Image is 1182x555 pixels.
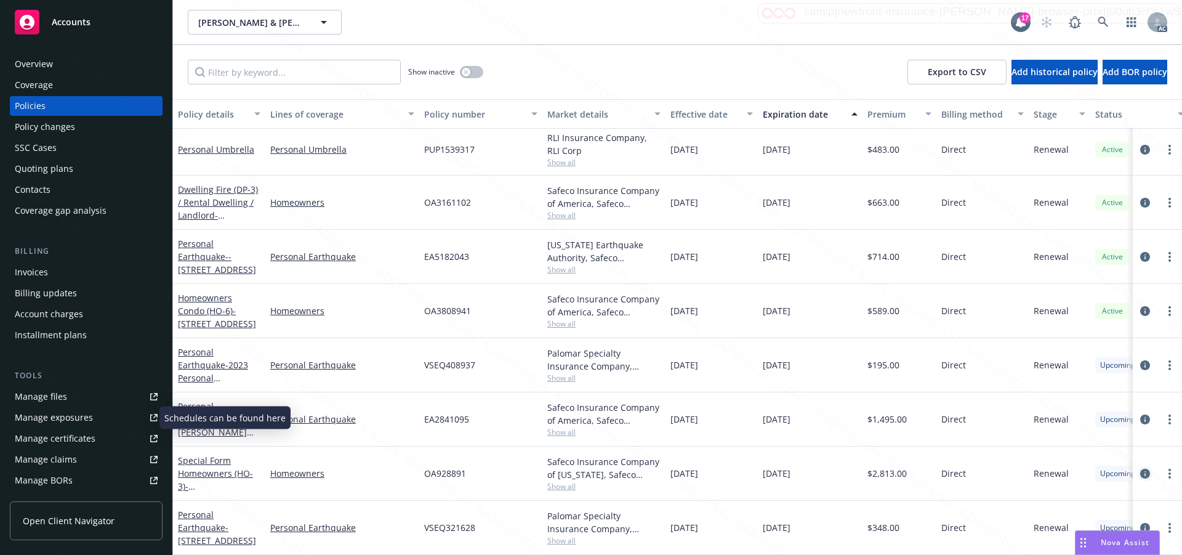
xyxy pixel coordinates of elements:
span: Show all [547,535,661,546]
a: Homeowners [270,304,414,317]
button: Policy details [173,99,265,129]
a: more [1162,466,1177,481]
button: Nova Assist [1075,530,1160,555]
span: $714.00 [867,250,899,263]
button: Expiration date [758,99,862,129]
span: Renewal [1034,304,1069,317]
div: Manage claims [15,450,77,469]
button: [PERSON_NAME] & [PERSON_NAME] [188,10,342,34]
span: Show all [547,264,661,275]
div: Premium [867,108,918,121]
span: Add historical policy [1011,66,1098,78]
a: Manage certificates [10,429,163,448]
span: Upcoming [1100,414,1135,425]
a: Coverage gap analysis [10,201,163,221]
span: Open Client Navigator [23,514,115,527]
span: OA928891 [424,467,466,480]
div: Market details [547,108,647,121]
span: - [PERSON_NAME] [PERSON_NAME] [178,413,254,451]
a: Manage exposures [10,408,163,427]
div: Installment plans [15,325,87,345]
span: Renewal [1034,143,1069,156]
span: [DATE] [670,143,698,156]
a: Homeowners [270,196,414,209]
span: Show all [547,427,661,437]
a: Personal Earthquake [178,238,256,275]
a: Policies [10,96,163,116]
div: Safeco Insurance Company of [US_STATE], Safeco Insurance (Liberty Mutual) [547,455,661,481]
span: Renewal [1034,250,1069,263]
button: Billing method [936,99,1029,129]
span: Show all [547,210,661,221]
button: Policy number [419,99,542,129]
a: circleInformation [1138,195,1152,210]
button: Add historical policy [1011,60,1098,84]
div: Palomar Specialty Insurance Company, [GEOGRAPHIC_DATA] [547,347,661,373]
a: Dwelling Fire (DP-3) / Rental Dwelling / Landlord [178,184,258,234]
input: Filter by keyword... [188,60,401,84]
div: Manage exposures [15,408,93,427]
a: Manage files [10,387,163,407]
button: Lines of coverage [265,99,419,129]
a: circleInformation [1138,304,1152,318]
span: [DATE] [763,413,790,426]
a: more [1162,521,1177,535]
span: $348.00 [867,521,899,534]
span: [PERSON_NAME] & [PERSON_NAME] [198,16,305,29]
a: Report a Bug [1063,10,1087,34]
span: Direct [941,143,966,156]
a: circleInformation [1138,249,1152,264]
span: Direct [941,359,966,371]
div: Coverage gap analysis [15,201,107,221]
a: more [1162,304,1177,318]
span: [DATE] [670,359,698,371]
span: Accounts [52,17,90,27]
span: $1,495.00 [867,413,907,426]
span: [DATE] [763,359,790,371]
span: OA3161102 [424,196,471,209]
button: Stage [1029,99,1090,129]
a: Account charges [10,304,163,324]
span: - [STREET_ADDRESS] [178,522,256,546]
a: Personal Earthquake [178,400,247,451]
span: Show inactive [408,67,455,77]
a: circleInformation [1138,142,1152,157]
div: RLI Insurance Company, RLI Corp [547,131,661,157]
a: Coverage [10,75,163,95]
div: Invoices [15,262,48,282]
div: Tools [10,370,163,382]
span: [DATE] [670,304,698,317]
button: Export to CSV [907,60,1007,84]
span: $195.00 [867,359,899,371]
div: Quoting plans [15,159,73,179]
a: more [1162,249,1177,264]
span: Show all [547,318,661,329]
a: Personal Umbrella [178,144,254,155]
span: [DATE] [670,413,698,426]
div: Drag to move [1075,531,1091,554]
div: Policies [15,96,46,116]
div: [US_STATE] Earthquake Authority, Safeco Insurance (Liberty Mutual) [547,238,661,264]
span: VSEQ408937 [424,359,475,371]
div: Overview [15,54,53,74]
span: Show all [547,481,661,492]
a: Contacts [10,180,163,200]
a: Personal Earthquake [270,359,414,371]
a: Homeowners Condo (HO-6) [178,292,256,330]
span: [DATE] [670,467,698,480]
button: Add BOR policy [1103,60,1167,84]
a: circleInformation [1138,358,1152,373]
span: Active [1100,197,1125,208]
div: Policy details [178,108,247,121]
a: Overview [10,54,163,74]
span: Add BOR policy [1103,66,1167,78]
div: Policy changes [15,117,75,137]
a: Personal Umbrella [270,143,414,156]
span: Direct [941,467,966,480]
span: Direct [941,521,966,534]
span: Show all [547,373,661,383]
a: more [1162,195,1177,210]
span: [DATE] [763,143,790,156]
a: SSC Cases [10,138,163,158]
